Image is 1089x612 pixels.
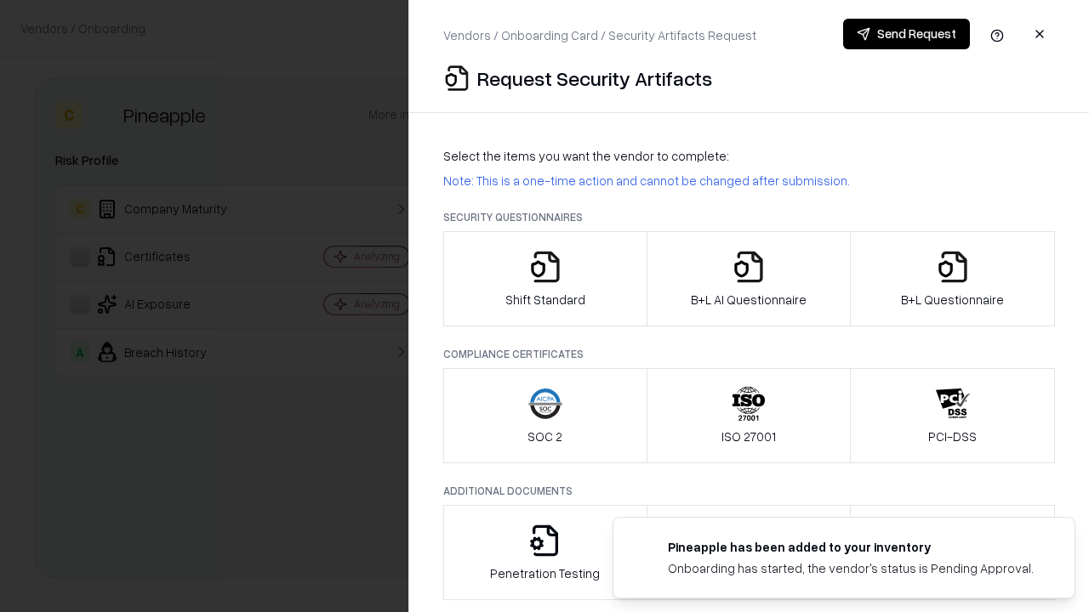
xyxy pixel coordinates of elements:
button: SOC 2 [443,368,647,463]
p: Select the items you want the vendor to complete: [443,147,1055,165]
div: Pineapple has been added to your inventory [668,538,1034,556]
p: Compliance Certificates [443,347,1055,361]
p: B+L Questionnaire [901,291,1004,309]
button: Send Request [843,19,970,49]
p: Additional Documents [443,484,1055,498]
button: PCI-DSS [850,368,1055,463]
button: Privacy Policy [647,505,852,600]
button: B+L Questionnaire [850,231,1055,326]
p: Penetration Testing [490,564,600,582]
button: Penetration Testing [443,505,647,600]
button: ISO 27001 [647,368,852,463]
button: B+L AI Questionnaire [647,231,852,326]
p: Request Security Artifacts [477,65,712,92]
button: Shift Standard [443,231,647,326]
p: Vendors / Onboarding Card / Security Artifacts Request [443,26,756,44]
p: SOC 2 [527,428,562,445]
p: Security Questionnaires [443,210,1055,224]
p: B+L AI Questionnaire [691,291,807,309]
p: ISO 27001 [721,428,776,445]
div: Onboarding has started, the vendor's status is Pending Approval. [668,559,1034,577]
p: Note: This is a one-time action and cannot be changed after submission. [443,172,1055,190]
img: pineappleenergy.com [634,538,654,558]
p: Shift Standard [505,291,585,309]
p: PCI-DSS [928,428,977,445]
button: Data Processing Agreement [850,505,1055,600]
